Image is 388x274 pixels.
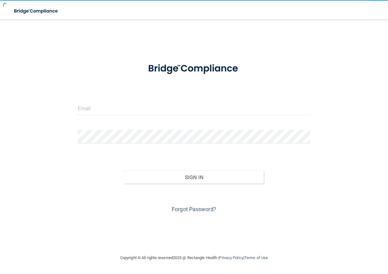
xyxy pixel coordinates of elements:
[83,248,305,268] div: Copyright © All rights reserved 2025 @ Rectangle Health | |
[138,56,250,81] img: bridge_compliance_login_screen.278c3ca4.svg
[219,255,243,260] a: Privacy Policy
[9,5,63,17] img: bridge_compliance_login_screen.278c3ca4.svg
[78,101,311,115] input: Email
[172,206,216,212] a: Forgot Password?
[124,171,264,184] button: Sign In
[244,255,268,260] a: Terms of Use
